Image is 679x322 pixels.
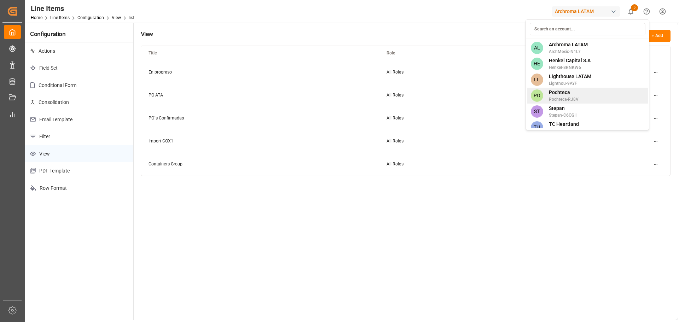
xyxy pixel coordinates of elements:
[549,73,591,80] span: Lighthouse LATAM
[531,74,543,86] span: LL
[549,89,579,96] span: Pochteca
[549,105,576,112] span: Stepan
[549,48,588,55] span: ArchMexic-N1L7
[531,89,543,102] span: PO
[549,128,585,134] span: TCHeartland-LF4M
[531,42,543,54] span: AL
[530,23,645,35] input: Search an account...
[549,80,591,87] span: Lighthou-9AYF
[549,121,585,128] span: TC Heartland
[549,41,588,48] span: Archroma LATAM
[549,57,591,64] span: Henkel Capital S.A
[531,105,543,118] span: ST
[549,112,576,118] span: Stepan-C6OGII
[531,58,543,70] span: HE
[549,96,579,103] span: Pochteca-RJ8V
[549,64,591,71] span: Henkel-8RNKW6
[531,121,543,134] span: TH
